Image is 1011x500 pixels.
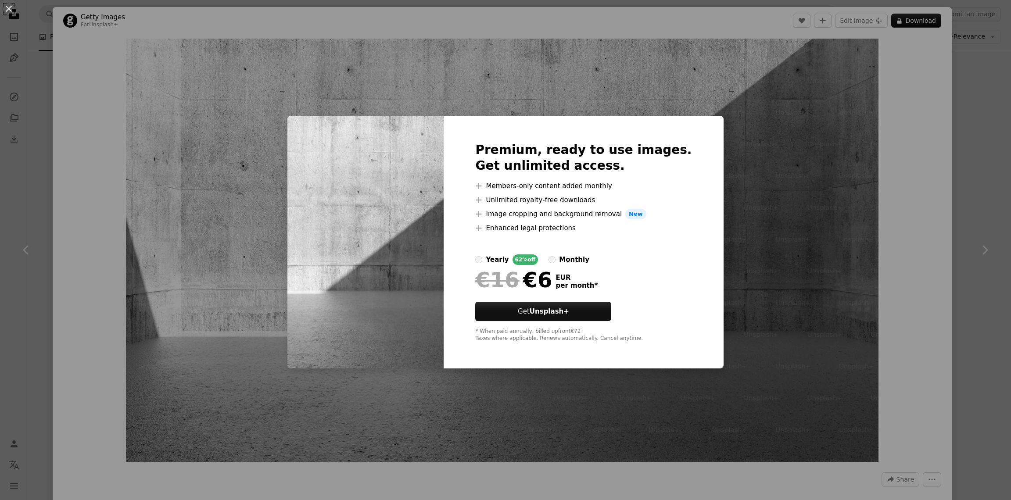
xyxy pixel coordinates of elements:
li: Image cropping and background removal [475,209,692,219]
strong: Unsplash+ [530,307,569,315]
span: €16 [475,268,519,291]
span: New [625,209,646,219]
div: yearly [486,254,509,265]
span: EUR [556,274,598,282]
li: Enhanced legal protections [475,223,692,233]
li: Members-only content added monthly [475,181,692,191]
img: premium_photo-1681400279564-729d7fde5f99 [287,116,444,368]
input: monthly [549,256,556,263]
span: per month * [556,282,598,289]
div: monthly [559,254,589,265]
div: * When paid annually, billed upfront €72 Taxes where applicable. Renews automatically. Cancel any... [475,328,692,342]
div: €6 [475,268,552,291]
button: GetUnsplash+ [475,302,611,321]
h2: Premium, ready to use images. Get unlimited access. [475,142,692,174]
input: yearly62%off [475,256,482,263]
div: 62% off [513,254,538,265]
li: Unlimited royalty-free downloads [475,195,692,205]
